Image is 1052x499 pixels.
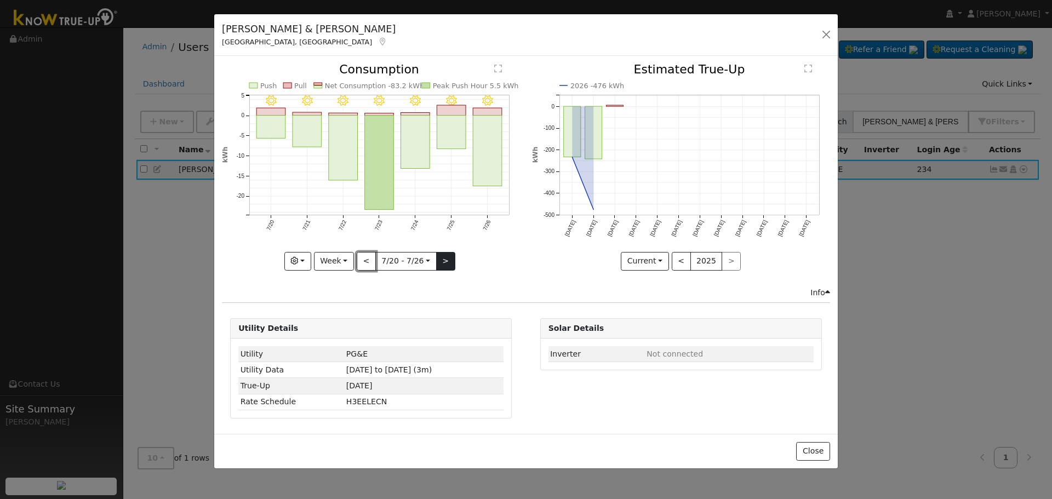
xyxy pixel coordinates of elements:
circle: onclick="" [591,208,596,212]
text: Peak Push Hour 5.5 kWh [433,82,519,90]
rect: onclick="" [365,116,394,210]
text: -5 [239,133,244,139]
td: True-Up [238,378,344,394]
circle: onclick="" [570,155,574,159]
text: [DATE] [755,219,768,237]
text:  [804,64,812,73]
rect: onclick="" [437,116,466,149]
rect: onclick="" [473,116,502,186]
text: [DATE] [798,219,810,237]
rect: onclick="" [473,108,502,116]
button: 7/20 - 7/26 [375,252,437,271]
text: [DATE] [585,219,597,237]
text: 0 [242,113,245,119]
i: 7/20 - Clear [266,95,277,106]
text: [DATE] [564,219,576,237]
text: [DATE] [713,219,725,237]
text: 2026 -476 kWh [570,82,624,90]
td: Rate Schedule [238,394,344,410]
strong: Utility Details [238,324,298,332]
i: 7/25 - Clear [446,95,457,106]
i: 7/23 - Clear [374,95,385,106]
text: -20 [237,193,245,199]
span: [DATE] to [DATE] (3m) [346,365,432,374]
td: Utility Data [238,362,344,378]
text: -100 [544,125,554,131]
text: 7/22 [338,219,347,232]
text: 7/23 [374,219,384,232]
text: [DATE] [606,219,619,237]
text: 7/26 [482,219,492,232]
text: [DATE] [627,219,640,237]
text: -15 [237,173,245,179]
rect: onclick="" [437,105,466,116]
span: ID: 16985197, authorized: 06/16/25 [346,349,368,358]
rect: onclick="" [329,116,358,180]
text: [DATE] [691,219,704,237]
button: 2025 [690,252,723,271]
text: Net Consumption -83.2 kWh [325,82,424,90]
button: Week [314,252,354,271]
button: Current [621,252,669,271]
a: Map [378,37,387,46]
span: L [346,397,387,406]
text: [DATE] [649,219,661,237]
button: < [672,252,691,271]
span: ID: null, authorized: None [647,349,703,358]
td: Inverter [548,346,645,362]
text: 5 [242,93,245,99]
rect: onclick="" [293,112,322,116]
text:  [494,64,502,73]
text: Estimated True-Up [633,62,745,76]
text: -200 [544,147,554,153]
rect: onclick="" [256,116,285,139]
text: Pull [294,82,307,90]
text: [DATE] [776,219,789,237]
text: kWh [531,147,539,163]
h5: [PERSON_NAME] & [PERSON_NAME] [222,22,396,36]
button: Close [796,442,830,461]
td: [DATE] [344,378,504,394]
text: Consumption [339,62,419,76]
rect: onclick="" [293,116,322,147]
text: 7/20 [265,219,275,232]
text: -10 [237,153,245,159]
rect: onclick="" [365,113,394,116]
rect: onclick="" [401,113,430,116]
i: 7/22 - Clear [338,95,349,106]
text: [DATE] [734,219,747,237]
i: 7/24 - Clear [410,95,421,106]
td: Utility [238,346,344,362]
rect: onclick="" [329,113,358,116]
text: -500 [544,212,554,218]
text: Push [260,82,277,90]
text: -300 [544,169,554,175]
strong: Solar Details [548,324,604,332]
rect: onclick="" [401,116,430,169]
i: 7/21 - Clear [302,95,313,106]
text: 7/21 [301,219,311,232]
text: 0 [551,104,554,110]
rect: onclick="" [585,107,602,159]
i: 7/26 - Clear [482,95,493,106]
button: > [436,252,455,271]
div: Info [810,287,830,299]
span: [GEOGRAPHIC_DATA], [GEOGRAPHIC_DATA] [222,38,372,46]
button: < [357,252,376,271]
text: 7/25 [446,219,456,232]
rect: onclick="" [563,107,580,157]
text: -400 [544,191,554,197]
text: kWh [221,147,229,163]
rect: onclick="" [256,108,285,116]
text: [DATE] [670,219,683,237]
text: 7/24 [410,219,420,232]
rect: onclick="" [606,105,623,106]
